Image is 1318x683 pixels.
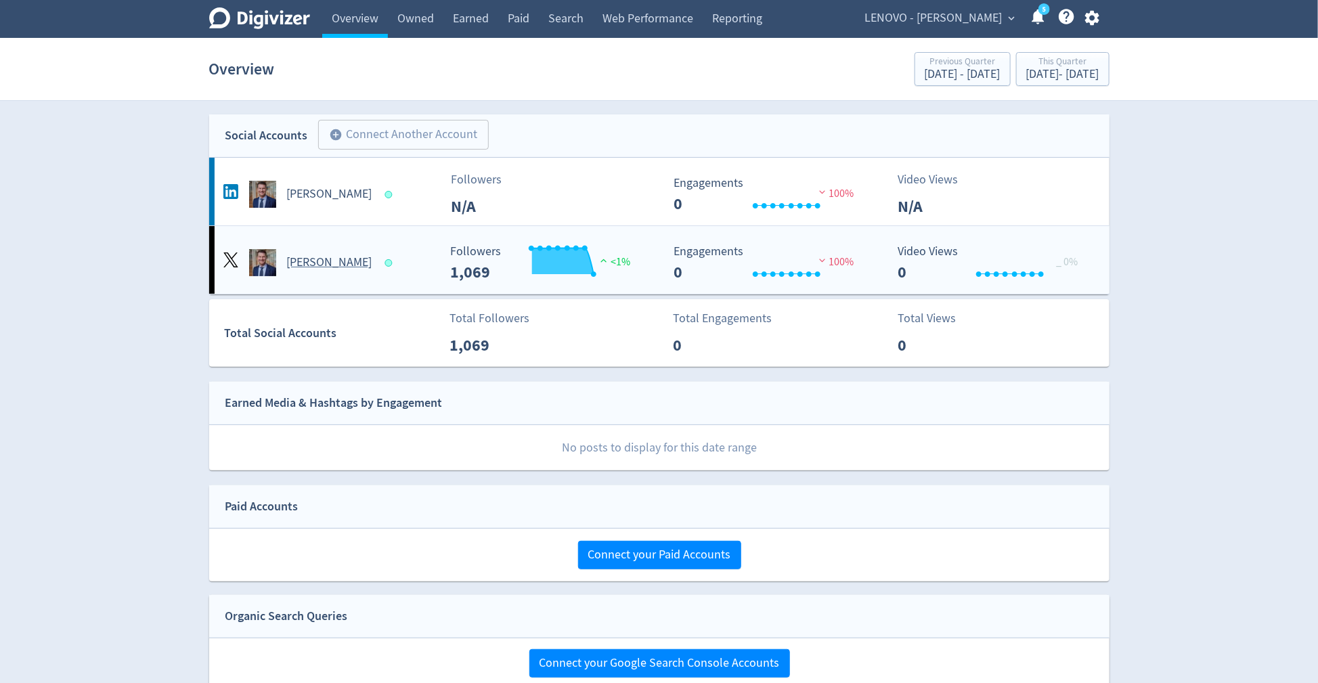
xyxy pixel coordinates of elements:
[816,187,829,197] img: negative-performance.svg
[915,52,1011,86] button: Previous Quarter[DATE] - [DATE]
[540,657,780,669] span: Connect your Google Search Console Accounts
[673,333,751,357] p: 0
[451,194,529,219] p: N/A
[865,7,1003,29] span: LENOVO - [PERSON_NAME]
[925,68,1001,81] div: [DATE] - [DATE]
[308,122,489,150] a: Connect Another Account
[210,425,1110,470] p: No posts to display for this date range
[816,187,854,200] span: 100%
[225,393,443,413] div: Earned Media & Hashtags by Engagement
[287,186,372,202] h5: [PERSON_NAME]
[287,255,372,271] h5: [PERSON_NAME]
[816,255,829,265] img: negative-performance.svg
[588,549,731,561] span: Connect your Paid Accounts
[449,333,527,357] p: 1,069
[1026,57,1099,68] div: This Quarter
[209,226,1110,294] a: Matthew Zielinski undefined[PERSON_NAME] Followers --- Followers 1,069 <1% Engagements 0 Engageme...
[597,255,611,265] img: positive-performance.svg
[1038,3,1050,15] a: 5
[1006,12,1018,24] span: expand_more
[578,541,741,569] button: Connect your Paid Accounts
[385,259,396,267] span: Data last synced: 9 Oct 2025, 10:14am (AEDT)
[1056,255,1078,269] span: _ 0%
[529,649,790,678] button: Connect your Google Search Console Accounts
[816,255,854,269] span: 100%
[529,655,790,671] a: Connect your Google Search Console Accounts
[330,128,343,141] span: add_circle
[249,249,276,276] img: Matthew Zielinski undefined
[1026,68,1099,81] div: [DATE] - [DATE]
[449,309,529,328] p: Total Followers
[860,7,1019,29] button: LENOVO - [PERSON_NAME]
[891,245,1094,281] svg: Video Views 0
[443,245,646,281] svg: Followers ---
[385,191,396,198] span: Data last synced: 8 Oct 2025, 6:02pm (AEDT)
[209,158,1110,225] a: Matthew Zielinski undefined[PERSON_NAME]FollowersN/A Engagements 0 Engagements 0 100%Video ViewsN/A
[249,181,276,208] img: Matthew Zielinski undefined
[318,120,489,150] button: Connect Another Account
[224,324,440,343] div: Total Social Accounts
[225,126,308,146] div: Social Accounts
[898,194,976,219] p: N/A
[225,497,299,516] div: Paid Accounts
[209,47,275,91] h1: Overview
[667,245,871,281] svg: Engagements 0
[578,547,741,563] a: Connect your Paid Accounts
[898,309,976,328] p: Total Views
[225,607,348,626] div: Organic Search Queries
[925,57,1001,68] div: Previous Quarter
[898,333,976,357] p: 0
[451,171,529,189] p: Followers
[1042,5,1045,14] text: 5
[673,309,772,328] p: Total Engagements
[1016,52,1110,86] button: This Quarter[DATE]- [DATE]
[898,171,976,189] p: Video Views
[667,177,871,213] svg: Engagements 0
[597,255,630,269] span: <1%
